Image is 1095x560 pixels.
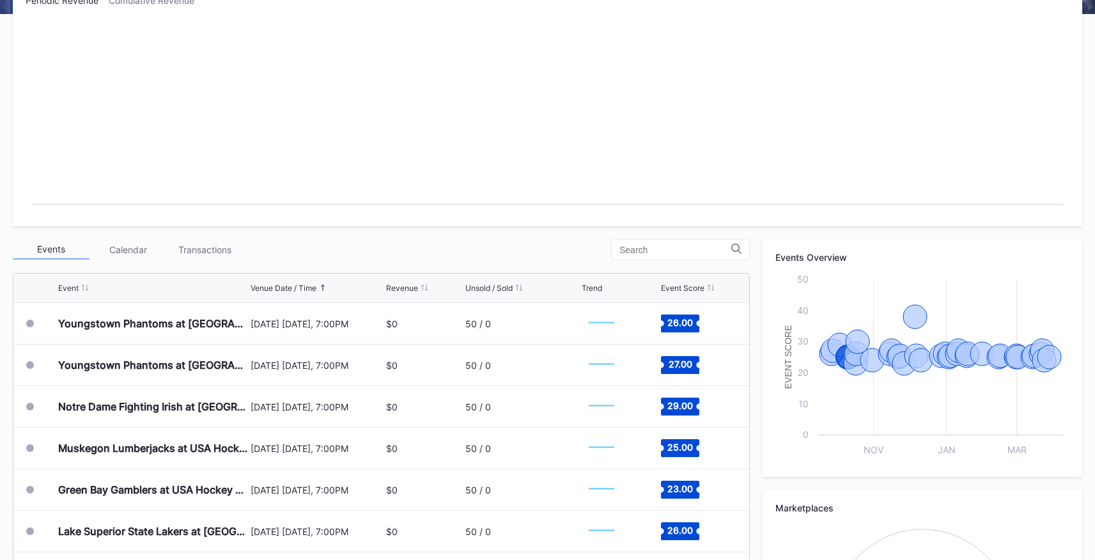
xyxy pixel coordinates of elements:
text: Nov [864,444,884,455]
div: 50 / 0 [465,485,491,495]
div: 50 / 0 [465,401,491,412]
svg: Chart​title [582,308,621,340]
div: Lake Superior State Lakers at [GEOGRAPHIC_DATA] Hockey NTDP U-18 [58,525,247,538]
div: Unsold / Sold [465,283,513,293]
div: Event [58,283,79,293]
div: 50 / 0 [465,318,491,329]
svg: Chart​title [582,433,621,465]
div: Trend [582,283,602,293]
div: Venue Date / Time [251,283,316,293]
text: 23.00 [667,483,693,494]
text: 26.00 [667,525,693,536]
div: [DATE] [DATE], 7:00PM [251,485,383,495]
div: Notre Dame Fighting Irish at [GEOGRAPHIC_DATA] Hockey NTDP U-18 [58,400,247,413]
text: 50 [797,274,809,284]
svg: Chart​title [582,474,621,506]
div: $0 [386,443,398,454]
text: Event Score [783,325,793,389]
div: Youngstown Phantoms at [GEOGRAPHIC_DATA] Hockey NTDP U-18 [58,317,247,330]
svg: Chart​title [582,516,621,548]
div: 50 / 0 [465,526,491,537]
div: Muskegon Lumberjacks at USA Hockey Team U-17 [58,442,247,455]
svg: Chart​title [582,391,621,423]
svg: Chart​title [582,350,621,382]
text: 27.00 [668,359,692,369]
svg: Chart title [775,273,1069,465]
div: $0 [386,318,398,329]
div: [DATE] [DATE], 7:00PM [251,526,383,537]
div: [DATE] [DATE], 7:00PM [251,318,383,329]
svg: Chart title [26,22,1069,214]
div: Revenue [386,283,418,293]
text: 20 [798,367,809,378]
div: Youngstown Phantoms at [GEOGRAPHIC_DATA] Hockey NTDP U-18 [58,359,247,371]
div: Marketplaces [775,502,1069,513]
div: $0 [386,401,398,412]
div: Events [13,240,89,260]
text: 40 [797,305,809,316]
div: 50 / 0 [465,443,491,454]
div: 50 / 0 [465,360,491,371]
div: Events Overview [775,252,1069,263]
div: $0 [386,360,398,371]
div: Event Score [661,283,704,293]
div: [DATE] [DATE], 7:00PM [251,360,383,371]
div: [DATE] [DATE], 7:00PM [251,443,383,454]
text: 29.00 [667,400,693,411]
div: Green Bay Gamblers at USA Hockey Team U-17 [58,483,247,496]
text: 26.00 [667,317,693,328]
text: Mar [1007,444,1027,455]
div: [DATE] [DATE], 7:00PM [251,401,383,412]
div: $0 [386,526,398,537]
div: Calendar [89,240,166,260]
div: $0 [386,485,398,495]
text: Jan [938,444,956,455]
text: 0 [803,429,809,440]
input: Search [619,245,731,255]
text: 10 [798,398,809,409]
div: Transactions [166,240,243,260]
text: 25.00 [667,442,693,453]
text: 30 [797,336,809,346]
